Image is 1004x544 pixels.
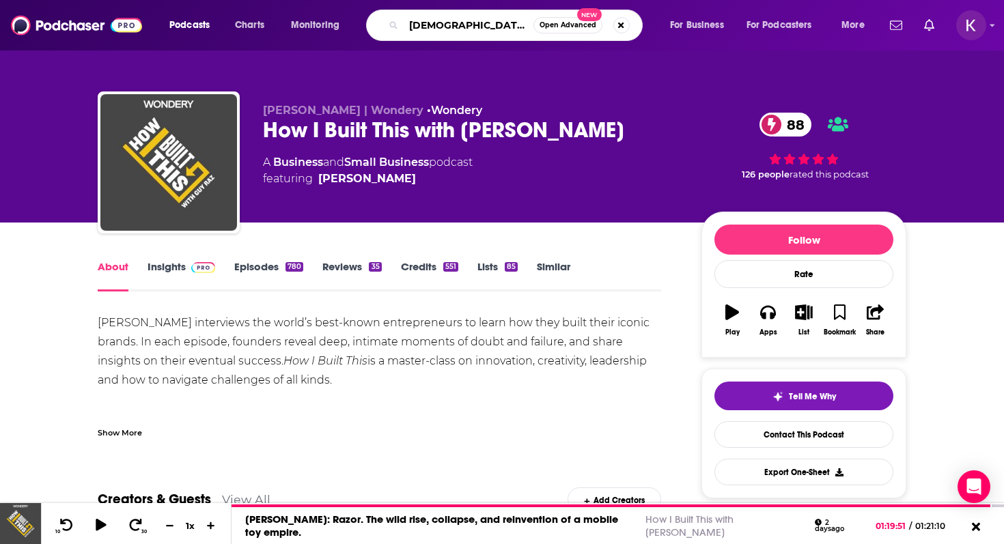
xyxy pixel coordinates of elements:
[222,492,270,506] a: View All
[958,470,990,503] div: Open Intercom Messenger
[714,421,893,448] a: Contact This Podcast
[956,10,986,40] button: Show profile menu
[505,262,518,272] div: 85
[714,459,893,485] button: Export One-Sheet
[714,260,893,288] div: Rate
[98,313,661,504] div: [PERSON_NAME] interviews the world’s best-known entrepreneurs to learn how they built their iconi...
[263,104,423,117] span: [PERSON_NAME] | Wondery
[369,262,381,272] div: 35
[148,260,215,291] a: InsightsPodchaser Pro
[725,328,740,337] div: Play
[226,14,273,36] a: Charts
[858,296,893,345] button: Share
[832,14,882,36] button: open menu
[789,391,836,402] span: Tell Me Why
[291,16,339,35] span: Monitoring
[742,169,790,180] span: 126 people
[884,14,908,37] a: Show notifications dropdown
[533,17,602,33] button: Open AdvancedNew
[919,14,940,37] a: Show notifications dropdown
[714,225,893,255] button: Follow
[141,529,147,534] span: 30
[759,328,777,337] div: Apps
[427,104,482,117] span: •
[956,10,986,40] span: Logged in as kwignall
[404,14,533,36] input: Search podcasts, credits, & more...
[824,328,856,337] div: Bookmark
[909,521,912,531] span: /
[701,104,906,188] div: 88 126 peoplerated this podcast
[318,171,416,187] a: Guy Raz
[235,16,264,35] span: Charts
[759,113,811,137] a: 88
[822,296,857,345] button: Bookmark
[786,296,822,345] button: List
[443,262,458,272] div: 551
[283,354,367,367] em: How I Built This
[179,520,202,531] div: 1 x
[798,328,809,337] div: List
[747,16,812,35] span: For Podcasters
[568,487,661,511] div: Add Creators
[379,10,656,41] div: Search podcasts, credits, & more...
[773,113,811,137] span: 88
[577,8,602,21] span: New
[866,328,884,337] div: Share
[431,104,482,117] a: Wondery
[234,260,303,291] a: Episodes780
[263,154,473,187] div: A podcast
[322,260,381,291] a: Reviews35
[98,491,211,508] a: Creators & Guests
[55,529,60,534] span: 10
[477,260,518,291] a: Lists85
[537,260,570,291] a: Similar
[714,382,893,410] button: tell me why sparkleTell Me Why
[660,14,741,36] button: open menu
[540,22,596,29] span: Open Advanced
[876,521,909,531] span: 01:19:51
[273,156,323,169] a: Business
[401,260,458,291] a: Credits551
[281,14,357,36] button: open menu
[98,260,128,291] a: About
[344,156,429,169] a: Small Business
[53,517,79,534] button: 10
[772,391,783,402] img: tell me why sparkle
[645,513,734,539] a: How I Built This with [PERSON_NAME]
[714,296,750,345] button: Play
[738,14,832,36] button: open menu
[191,262,215,273] img: Podchaser Pro
[245,513,618,539] a: [PERSON_NAME]: Razor. The wild rise, collapse, and reinvention of a mobile toy empire.
[790,169,869,180] span: rated this podcast
[100,94,237,231] img: How I Built This with Guy Raz
[285,262,303,272] div: 780
[169,16,210,35] span: Podcasts
[815,519,856,533] div: 2 days ago
[263,171,473,187] span: featuring
[11,12,142,38] img: Podchaser - Follow, Share and Rate Podcasts
[160,14,227,36] button: open menu
[750,296,785,345] button: Apps
[956,10,986,40] img: User Profile
[912,521,959,531] span: 01:21:10
[670,16,724,35] span: For Business
[323,156,344,169] span: and
[124,517,150,534] button: 30
[841,16,865,35] span: More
